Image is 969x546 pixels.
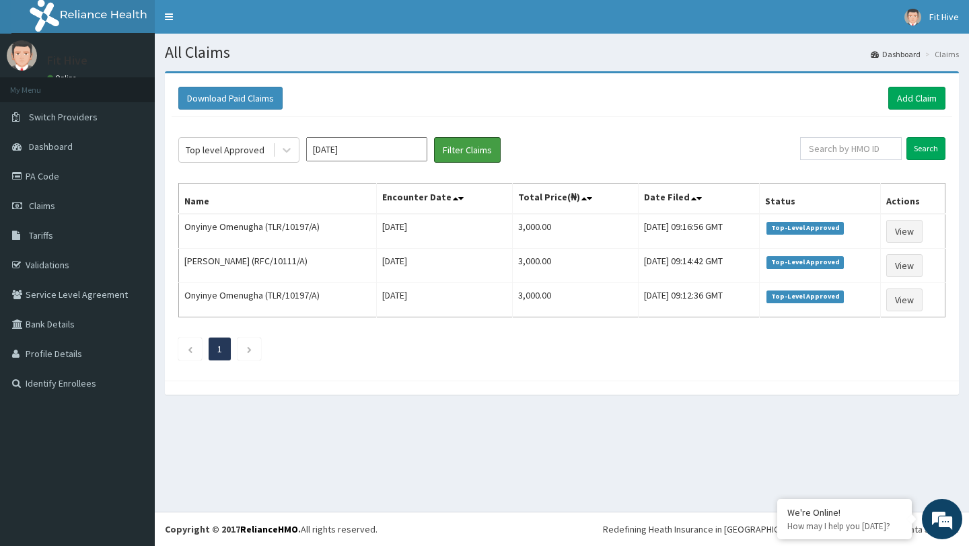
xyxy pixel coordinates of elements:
button: Download Paid Claims [178,87,283,110]
input: Select Month and Year [306,137,427,161]
h1: All Claims [165,44,959,61]
textarea: Type your message and hit 'Enter' [7,367,256,414]
span: Fit Hive [929,11,959,23]
a: View [886,254,923,277]
th: Total Price(₦) [512,184,638,214]
td: 3,000.00 [512,249,638,283]
div: Top level Approved [186,143,264,157]
span: Claims [29,200,55,212]
a: Page 1 is your current page [217,343,222,355]
img: User Image [7,40,37,71]
li: Claims [922,48,959,60]
th: Encounter Date [376,184,512,214]
p: How may I help you today? [787,520,902,532]
td: Onyinye Omenugha (TLR/10197/A) [179,214,377,249]
div: Minimize live chat window [221,7,253,39]
a: View [886,288,923,311]
th: Name [179,184,377,214]
td: [PERSON_NAME] (RFC/10111/A) [179,249,377,283]
span: Top-Level Approved [766,222,844,234]
a: View [886,220,923,243]
td: [DATE] 09:12:36 GMT [638,283,759,317]
th: Actions [881,184,945,214]
a: Next page [246,343,252,355]
span: Tariffs [29,229,53,241]
span: Top-Level Approved [766,290,844,303]
span: Switch Providers [29,111,98,123]
input: Search by HMO ID [800,137,902,160]
a: Dashboard [871,48,921,60]
button: Filter Claims [434,137,501,163]
p: Fit Hive [47,54,87,67]
td: [DATE] [376,214,512,249]
th: Status [760,184,881,214]
th: Date Filed [638,184,759,214]
a: RelianceHMO [240,523,298,535]
td: 3,000.00 [512,214,638,249]
td: [DATE] [376,283,512,317]
img: User Image [904,9,921,26]
input: Search [906,137,945,160]
div: We're Online! [787,506,902,518]
td: [DATE] [376,249,512,283]
td: 3,000.00 [512,283,638,317]
span: Top-Level Approved [766,256,844,268]
a: Previous page [187,343,193,355]
img: d_794563401_company_1708531726252_794563401 [25,67,55,101]
span: We're online! [78,169,186,305]
td: [DATE] 09:14:42 GMT [638,249,759,283]
a: Online [47,73,79,83]
div: Redefining Heath Insurance in [GEOGRAPHIC_DATA] using Telemedicine and Data Science! [603,522,959,536]
strong: Copyright © 2017 . [165,523,301,535]
td: [DATE] 09:16:56 GMT [638,214,759,249]
div: Chat with us now [70,75,226,93]
span: Dashboard [29,141,73,153]
a: Add Claim [888,87,945,110]
td: Onyinye Omenugha (TLR/10197/A) [179,283,377,317]
footer: All rights reserved. [155,512,969,546]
